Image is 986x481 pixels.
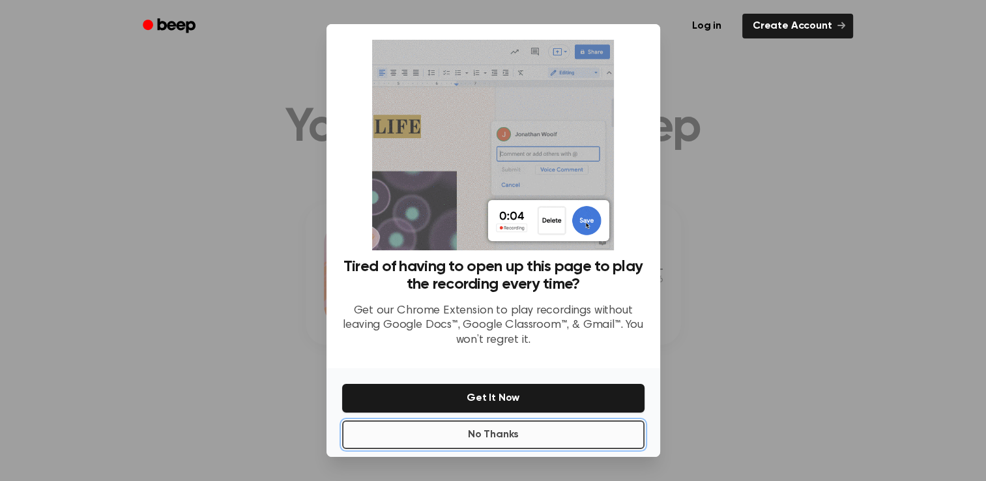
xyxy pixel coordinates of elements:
a: Create Account [742,14,853,38]
button: Get It Now [342,384,645,413]
p: Get our Chrome Extension to play recordings without leaving Google Docs™, Google Classroom™, & Gm... [342,304,645,348]
img: Beep extension in action [372,40,614,250]
a: Beep [134,14,207,39]
button: No Thanks [342,420,645,449]
a: Log in [679,11,734,41]
h3: Tired of having to open up this page to play the recording every time? [342,258,645,293]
